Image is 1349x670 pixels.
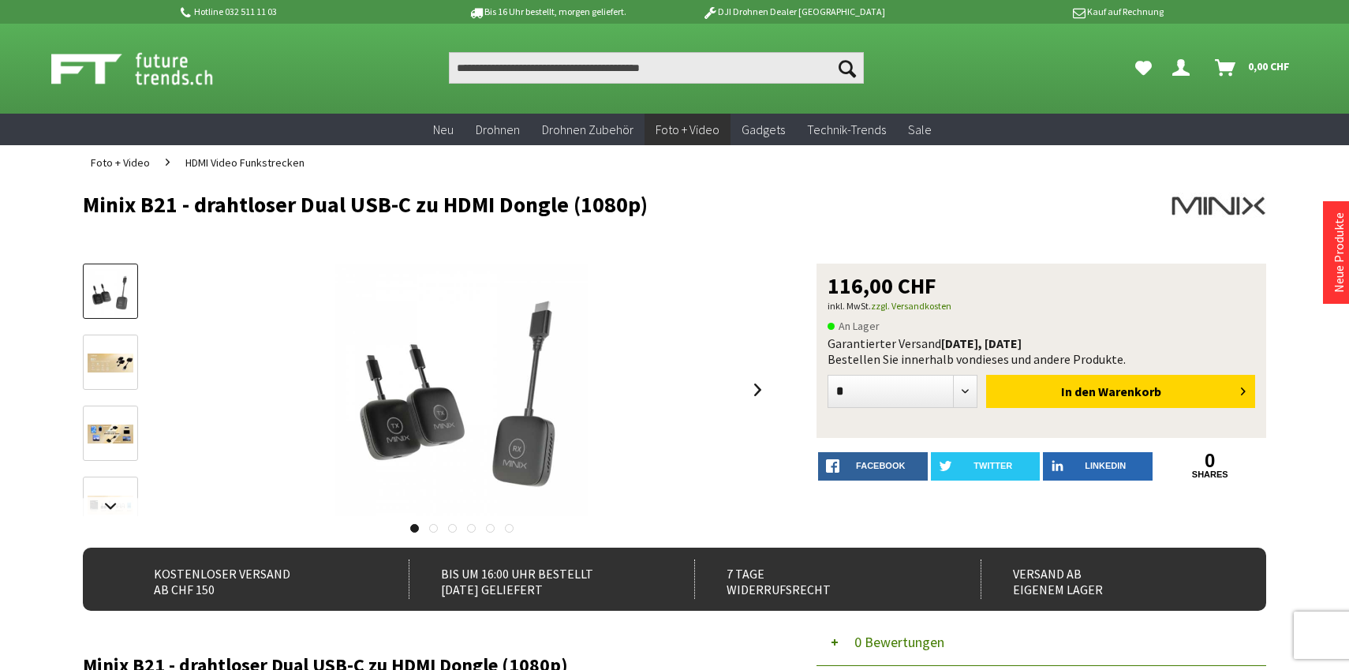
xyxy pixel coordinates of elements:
a: Meine Favoriten [1127,52,1160,84]
a: Sale [897,114,943,146]
span: Technik-Trends [807,122,886,137]
span: Drohnen Zubehör [542,122,633,137]
p: inkl. MwSt. [828,297,1255,316]
span: Foto + Video [91,155,150,170]
span: 116,00 CHF [828,275,936,297]
a: twitter [931,452,1041,481]
div: 7 Tage Widerrufsrecht [694,560,946,599]
div: Garantierter Versand Bestellen Sie innerhalb von dieses und andere Produkte. [828,335,1255,367]
a: Foto + Video [83,145,158,180]
a: facebook [818,452,928,481]
a: zzgl. Versandkosten [871,300,951,312]
button: 0 Bewertungen [816,619,1266,666]
span: Warenkorb [1098,384,1161,399]
a: Drohnen [465,114,531,146]
h1: Minix B21 - drahtloser Dual USB-C zu HDMI Dongle (1080p) [83,193,1029,216]
span: HDMI Video Funkstrecken [185,155,305,170]
a: Gadgets [731,114,796,146]
span: Gadgets [742,122,785,137]
p: Kauf auf Rechnung [917,2,1163,21]
button: Suchen [831,52,864,84]
a: HDMI Video Funkstrecken [177,145,312,180]
a: LinkedIn [1043,452,1153,481]
span: Foto + Video [656,122,719,137]
a: Dein Konto [1166,52,1202,84]
a: 0 [1156,452,1265,470]
img: Minix B21 - drahtloser Dual USB-C zu HDMI Dongle (1080p) [335,264,588,516]
span: Sale [908,122,932,137]
span: Neu [433,122,454,137]
div: Versand ab eigenem Lager [981,560,1232,599]
a: Drohnen Zubehör [531,114,645,146]
span: LinkedIn [1085,461,1126,470]
span: In den [1061,384,1096,399]
p: DJI Drohnen Dealer [GEOGRAPHIC_DATA] [671,2,917,21]
span: An Lager [828,316,880,335]
p: Hotline 032 511 11 03 [177,2,424,21]
span: 0,00 CHF [1248,54,1290,79]
img: Vorschau: Minix B21 - drahtloser Dual USB-C zu HDMI Dongle (1080p) [88,269,133,315]
a: Warenkorb [1209,52,1298,84]
a: Foto + Video [645,114,731,146]
img: Shop Futuretrends - zur Startseite wechseln [51,49,248,88]
button: In den Warenkorb [986,375,1255,408]
a: shares [1156,470,1265,480]
a: Neu [422,114,465,146]
b: [DATE], [DATE] [941,335,1022,351]
span: facebook [856,461,905,470]
div: Bis um 16:00 Uhr bestellt [DATE] geliefert [409,560,660,599]
a: Technik-Trends [796,114,897,146]
span: twitter [973,461,1012,470]
span: Drohnen [476,122,520,137]
div: Kostenloser Versand ab CHF 150 [122,560,374,599]
p: Bis 16 Uhr bestellt, morgen geliefert. [424,2,670,21]
img: Minix [1171,193,1266,219]
a: Neue Produkte [1331,212,1347,293]
input: Produkt, Marke, Kategorie, EAN, Artikelnummer… [449,52,864,84]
